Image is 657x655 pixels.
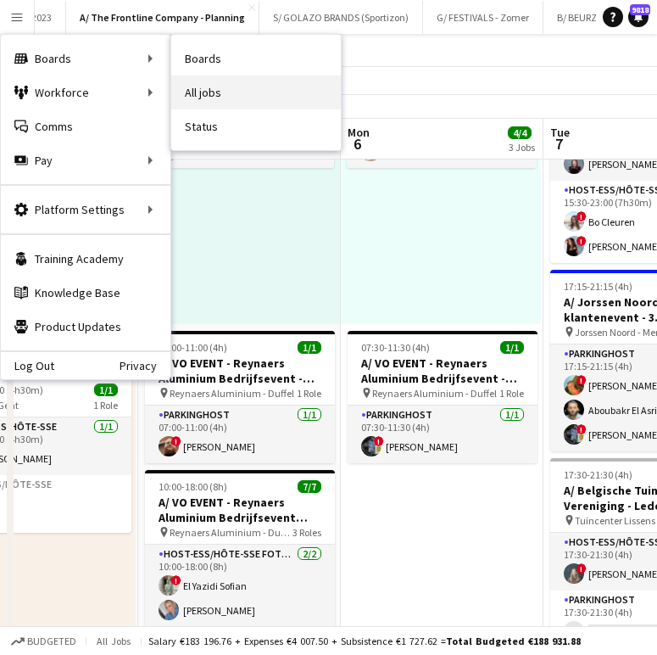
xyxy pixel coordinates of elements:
button: Budgeted [8,632,79,651]
a: Boards [171,42,341,76]
button: S/ GOLAZO BRANDS (Sportizon) [259,1,423,34]
span: 17:15-21:15 (4h) [564,280,632,293]
span: 1 Role [499,387,524,400]
div: Workforce [1,76,170,109]
div: Pay [1,143,170,177]
span: Reynaers Aluminium - Duffel [170,526,292,539]
div: Boards [1,42,170,76]
h3: A/ VO EVENT - Reynaers Aluminium Bedrijfsevent - PARKING LEVERANCIERS - 29/09 tem 06/10 [145,355,335,386]
a: Comms [1,109,170,143]
span: 1 Role [93,399,118,411]
a: Training Academy [1,242,170,276]
span: 10:00-18:00 (8h) [159,480,227,493]
span: 4/4 [508,126,532,139]
app-job-card: 07:00-11:00 (4h)1/1A/ VO EVENT - Reynaers Aluminium Bedrijfsevent - PARKING LEVERANCIERS - 29/09 ... [145,331,335,463]
span: Reynaers Aluminium - Duffel [372,387,497,400]
span: ! [576,236,587,246]
span: 1/1 [500,341,524,354]
button: G/ FESTIVALS - Zomer [423,1,543,34]
span: ! [576,424,587,434]
span: ! [576,211,587,221]
div: Platform Settings [1,193,170,227]
span: 07:00-11:00 (4h) [159,341,227,354]
app-card-role: Host-ess/Hôte-sse Fotobooth2/210:00-18:00 (8h)!El Yazidi Sofian[PERSON_NAME] [145,545,335,627]
span: ! [171,575,181,585]
span: 1/1 [94,383,118,396]
div: 3 Jobs [509,141,535,154]
span: Budgeted [27,635,76,647]
span: Mon [348,125,370,140]
app-card-role: Parkinghost1/107:30-11:30 (4h)![PERSON_NAME] [348,406,537,463]
span: 17:30-21:30 (4h) [564,468,632,481]
a: Knowledge Base [1,276,170,310]
span: 6 [345,134,370,154]
span: 9818 [630,4,650,15]
span: Tue [550,125,570,140]
span: ! [576,375,587,385]
span: 7 [548,134,570,154]
a: All jobs [171,76,341,109]
h3: A/ VO EVENT - Reynaers Aluminium Bedrijfsevent - PARKING LEVERANCIERS - 29/09 tem 06/10 [348,355,537,386]
app-card-role: Parkinghost1/107:00-11:00 (4h)![PERSON_NAME] [145,406,335,463]
span: 3 Roles [292,526,321,539]
h3: A/ VO EVENT - Reynaers Aluminium Bedrijfsevent (02+03+05/10) [145,495,335,525]
span: All jobs [93,635,134,647]
button: B/ BEURZEN [543,1,623,34]
a: Privacy [120,359,170,372]
span: ! [576,563,587,574]
app-job-card: 07:30-11:30 (4h)1/1A/ VO EVENT - Reynaers Aluminium Bedrijfsevent - PARKING LEVERANCIERS - 29/09 ... [348,331,537,463]
span: Total Budgeted €188 931.88 [446,635,581,647]
a: Log Out [1,359,54,372]
a: 9818 [628,7,649,27]
div: Salary €183 196.76 + Expenses €4 007.50 + Subsistence €1 727.62 = [148,635,581,647]
span: 07:30-11:30 (4h) [361,341,430,354]
a: Status [171,109,341,143]
span: 1 Role [297,387,321,400]
span: 1/1 [298,341,321,354]
span: 7/7 [298,480,321,493]
a: Product Updates [1,310,170,344]
span: ! [171,436,181,446]
button: A/ The Frontline Company - Planning [66,1,259,34]
span: ! [374,436,384,446]
span: Reynaers Aluminium - Duffel [170,387,294,400]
